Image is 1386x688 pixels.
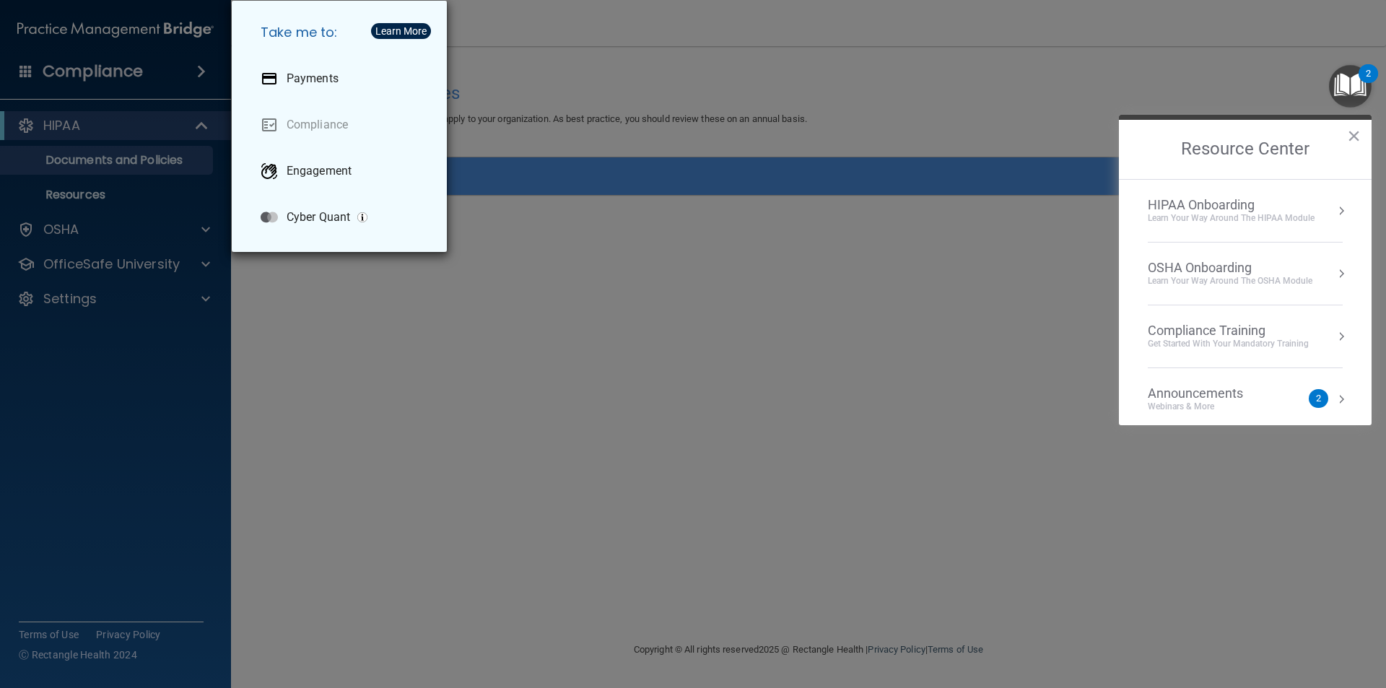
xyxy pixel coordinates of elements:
[249,105,435,145] a: Compliance
[1148,212,1315,225] div: Learn Your Way around the HIPAA module
[1119,120,1372,179] h2: Resource Center
[1329,65,1372,108] button: Open Resource Center, 2 new notifications
[1119,115,1372,425] div: Resource Center
[1366,74,1371,92] div: 2
[287,164,352,178] p: Engagement
[249,58,435,99] a: Payments
[1148,323,1309,339] div: Compliance Training
[1148,338,1309,350] div: Get Started with your mandatory training
[1148,275,1312,287] div: Learn your way around the OSHA module
[371,23,431,39] button: Learn More
[287,210,350,225] p: Cyber Quant
[1148,197,1315,213] div: HIPAA Onboarding
[375,26,427,36] div: Learn More
[1347,124,1361,147] button: Close
[249,197,435,238] a: Cyber Quant
[1148,401,1272,413] div: Webinars & More
[1136,585,1369,643] iframe: Drift Widget Chat Controller
[1148,260,1312,276] div: OSHA Onboarding
[1148,386,1272,401] div: Announcements
[249,12,435,53] h5: Take me to:
[287,71,339,86] p: Payments
[249,151,435,191] a: Engagement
